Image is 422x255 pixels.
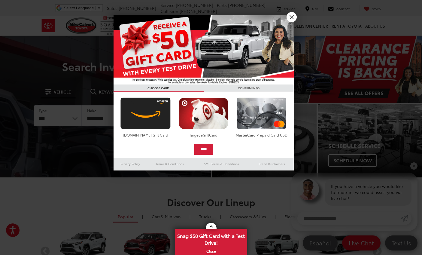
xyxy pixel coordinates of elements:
[193,160,250,167] a: SMS Terms & Conditions
[250,160,294,167] a: Brand Disclaimers
[147,160,193,167] a: Terms & Conditions
[114,84,204,92] h3: CHOOSE CARD
[114,15,294,84] img: 55838_top_625864.jpg
[176,229,247,248] span: Snag $50 Gift Card with a Test Drive!
[119,132,172,137] div: [DOMAIN_NAME] Gift Card
[119,97,172,129] img: amazoncard.png
[204,84,294,92] h3: CONFIRM INFO
[235,97,288,129] img: mastercard.png
[235,132,288,137] div: MasterCard Prepaid Card USD
[114,160,147,167] a: Privacy Policy
[177,97,230,129] img: targetcard.png
[177,132,230,137] div: Target eGiftCard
